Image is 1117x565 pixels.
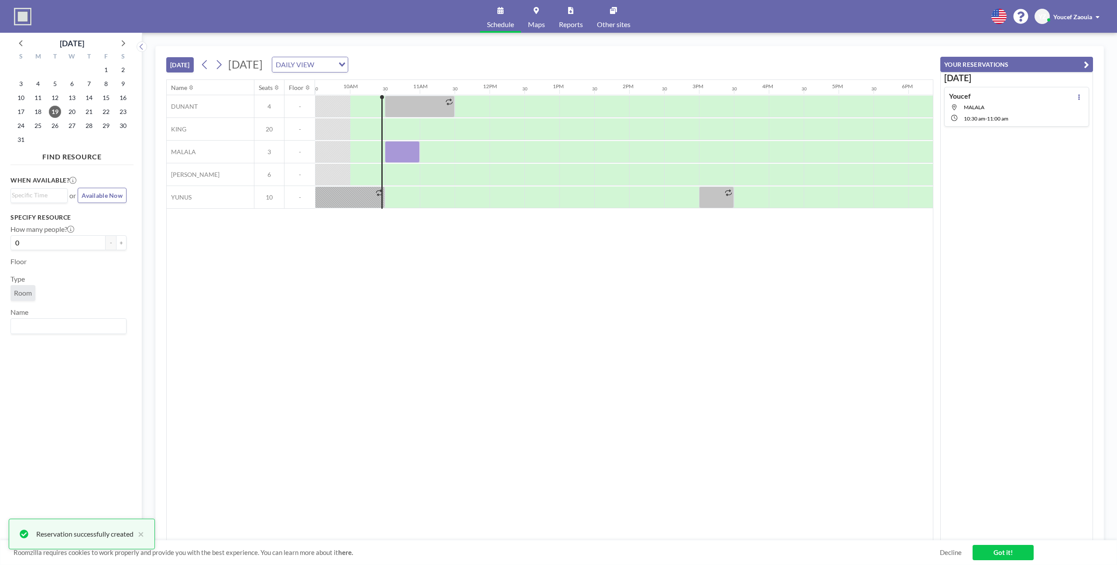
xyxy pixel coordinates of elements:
[166,57,194,72] button: [DATE]
[69,191,76,200] span: or
[11,189,67,202] div: Search for option
[100,106,112,118] span: Friday, August 22, 2025
[100,64,112,76] span: Friday, August 1, 2025
[100,78,112,90] span: Friday, August 8, 2025
[66,120,78,132] span: Wednesday, August 27, 2025
[49,120,61,132] span: Tuesday, August 26, 2025
[10,257,27,266] label: Floor
[623,83,634,90] div: 2PM
[167,148,196,156] span: MALALA
[66,106,78,118] span: Wednesday, August 20, 2025
[559,21,583,28] span: Reports
[1038,13,1046,21] span: YZ
[10,308,28,317] label: Name
[871,86,877,92] div: 30
[902,83,913,90] div: 6PM
[254,171,284,179] span: 6
[171,84,187,92] div: Name
[13,52,30,63] div: S
[802,86,807,92] div: 30
[117,120,129,132] span: Saturday, August 30, 2025
[49,78,61,90] span: Tuesday, August 5, 2025
[32,78,44,90] span: Monday, August 4, 2025
[66,78,78,90] span: Wednesday, August 6, 2025
[949,92,971,100] h4: Youcef
[662,86,667,92] div: 30
[100,120,112,132] span: Friday, August 29, 2025
[254,125,284,133] span: 20
[64,52,81,63] div: W
[964,115,985,122] span: 10:30 AM
[940,57,1093,72] button: YOUR RESERVATIONS
[732,86,737,92] div: 30
[284,193,315,201] span: -
[483,83,497,90] div: 12PM
[167,171,219,179] span: [PERSON_NAME]
[383,86,388,92] div: 30
[117,106,129,118] span: Saturday, August 23, 2025
[12,190,62,200] input: Search for option
[284,171,315,179] span: -
[15,134,27,146] span: Sunday, August 31, 2025
[82,192,123,199] span: Available Now
[15,120,27,132] span: Sunday, August 24, 2025
[987,115,1008,122] span: 11:00 AM
[228,58,263,71] span: [DATE]
[117,92,129,104] span: Saturday, August 16, 2025
[692,83,703,90] div: 3PM
[284,125,315,133] span: -
[97,52,114,63] div: F
[964,104,984,110] span: MALALA
[66,92,78,104] span: Wednesday, August 13, 2025
[32,120,44,132] span: Monday, August 25, 2025
[83,106,95,118] span: Thursday, August 21, 2025
[167,103,198,110] span: DUNANT
[11,319,126,334] div: Search for option
[167,193,192,201] span: YUNUS
[83,78,95,90] span: Thursday, August 7, 2025
[78,188,127,203] button: Available Now
[413,83,428,90] div: 11AM
[14,548,940,557] span: Roomzilla requires cookies to work properly and provide you with the best experience. You can lea...
[30,52,47,63] div: M
[117,78,129,90] span: Saturday, August 9, 2025
[313,86,318,92] div: 30
[100,92,112,104] span: Friday, August 15, 2025
[597,21,630,28] span: Other sites
[10,149,134,161] h4: FIND RESOURCE
[10,275,25,283] label: Type
[32,106,44,118] span: Monday, August 18, 2025
[522,86,528,92] div: 30
[832,83,843,90] div: 5PM
[15,106,27,118] span: Sunday, August 17, 2025
[14,289,32,297] span: Room
[1053,13,1092,21] span: Youcef Zaouia
[116,235,127,250] button: +
[259,84,273,92] div: Seats
[284,103,315,110] span: -
[284,148,315,156] span: -
[117,64,129,76] span: Saturday, August 2, 2025
[985,115,987,122] span: -
[49,106,61,118] span: Tuesday, August 19, 2025
[452,86,458,92] div: 30
[12,320,121,332] input: Search for option
[36,529,134,539] div: Reservation successfully created
[15,78,27,90] span: Sunday, August 3, 2025
[317,59,333,70] input: Search for option
[254,193,284,201] span: 10
[762,83,773,90] div: 4PM
[487,21,514,28] span: Schedule
[973,545,1034,560] a: Got it!
[592,86,597,92] div: 30
[944,72,1089,83] h3: [DATE]
[49,92,61,104] span: Tuesday, August 12, 2025
[254,103,284,110] span: 4
[254,148,284,156] span: 3
[10,214,127,221] h3: Specify resource
[14,8,31,25] img: organization-logo
[47,52,64,63] div: T
[10,225,74,234] label: How many people?
[80,52,97,63] div: T
[15,92,27,104] span: Sunday, August 10, 2025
